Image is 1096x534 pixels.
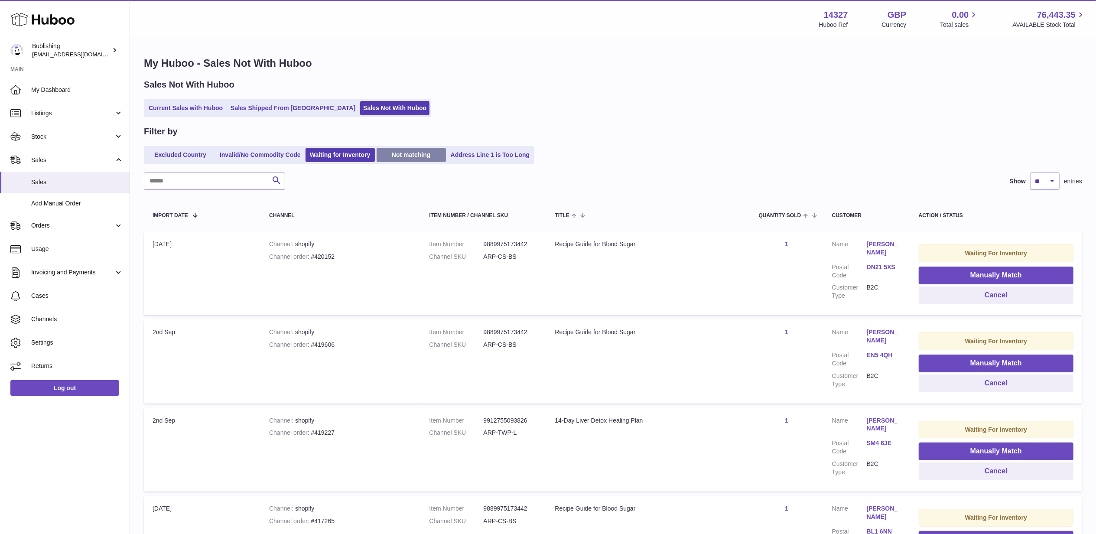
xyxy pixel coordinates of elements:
[832,213,901,218] div: Customer
[269,505,295,512] strong: Channel
[269,253,412,261] div: #420152
[144,79,234,91] h2: Sales Not With Huboo
[867,263,901,271] a: DN21 5XS
[269,241,295,247] strong: Channel
[144,319,260,403] td: 2nd Sep
[31,245,123,253] span: Usage
[785,417,788,424] a: 1
[228,101,358,115] a: Sales Shipped From [GEOGRAPHIC_DATA]
[484,505,538,513] dd: 9889975173442
[785,241,788,247] a: 1
[32,51,127,58] span: [EMAIL_ADDRESS][DOMAIN_NAME]
[429,213,538,218] div: Item Number / Channel SKU
[269,429,412,437] div: #419227
[867,505,901,521] a: [PERSON_NAME]
[919,287,1073,304] button: Cancel
[832,240,867,259] dt: Name
[31,339,123,347] span: Settings
[919,267,1073,284] button: Manually Match
[785,505,788,512] a: 1
[269,253,311,260] strong: Channel order
[31,156,114,164] span: Sales
[1010,177,1026,186] label: Show
[269,341,311,348] strong: Channel order
[919,443,1073,460] button: Manually Match
[10,380,119,396] a: Log out
[31,133,114,141] span: Stock
[31,199,123,208] span: Add Manual Order
[429,253,484,261] dt: Channel SKU
[919,462,1073,480] button: Cancel
[867,351,901,359] a: EN5 4QH
[555,240,742,248] div: Recipe Guide for Blood Sugar
[306,148,375,162] a: Waiting for Inventory
[31,268,114,277] span: Invoicing and Payments
[759,213,801,218] span: Quantity Sold
[882,21,907,29] div: Currency
[10,44,23,57] img: internalAdmin-14327@internal.huboo.com
[484,417,538,425] dd: 9912755093826
[555,417,742,425] div: 14-Day Liver Detox Healing Plan
[555,213,569,218] span: Title
[31,86,123,94] span: My Dashboard
[484,517,538,525] dd: ARP-CS-BS
[555,328,742,336] div: Recipe Guide for Blood Sugar
[269,518,311,524] strong: Channel order
[146,101,226,115] a: Current Sales with Huboo
[429,505,484,513] dt: Item Number
[832,351,867,368] dt: Postal Code
[31,109,114,117] span: Listings
[832,439,867,456] dt: Postal Code
[832,460,867,476] dt: Customer Type
[217,148,304,162] a: Invalid/No Commodity Code
[919,374,1073,392] button: Cancel
[484,240,538,248] dd: 9889975173442
[269,429,311,436] strong: Channel order
[965,426,1027,433] strong: Waiting For Inventory
[832,372,867,388] dt: Customer Type
[269,341,412,349] div: #419606
[965,338,1027,345] strong: Waiting For Inventory
[785,329,788,335] a: 1
[867,460,901,476] dd: B2C
[867,372,901,388] dd: B2C
[31,178,123,186] span: Sales
[919,355,1073,372] button: Manually Match
[819,21,848,29] div: Huboo Ref
[824,9,848,21] strong: 14327
[940,9,979,29] a: 0.00 Total sales
[832,328,867,347] dt: Name
[429,517,484,525] dt: Channel SKU
[32,42,110,59] div: Bublishing
[484,341,538,349] dd: ARP-CS-BS
[269,213,412,218] div: Channel
[867,240,901,257] a: [PERSON_NAME]
[144,126,178,137] h2: Filter by
[867,328,901,345] a: [PERSON_NAME]
[555,505,742,513] div: Recipe Guide for Blood Sugar
[832,417,867,435] dt: Name
[484,253,538,261] dd: ARP-CS-BS
[269,505,412,513] div: shopify
[940,21,979,29] span: Total sales
[429,417,484,425] dt: Item Number
[484,429,538,437] dd: ARP-TWP-L
[429,240,484,248] dt: Item Number
[31,362,123,370] span: Returns
[888,9,906,21] strong: GBP
[146,148,215,162] a: Excluded Country
[269,328,412,336] div: shopify
[429,429,484,437] dt: Channel SKU
[965,250,1027,257] strong: Waiting For Inventory
[1064,177,1082,186] span: entries
[31,292,123,300] span: Cases
[867,283,901,300] dd: B2C
[144,408,260,492] td: 2nd Sep
[269,240,412,248] div: shopify
[832,283,867,300] dt: Customer Type
[952,9,969,21] span: 0.00
[31,315,123,323] span: Channels
[144,56,1082,70] h1: My Huboo - Sales Not With Huboo
[919,213,1073,218] div: Action / Status
[832,263,867,280] dt: Postal Code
